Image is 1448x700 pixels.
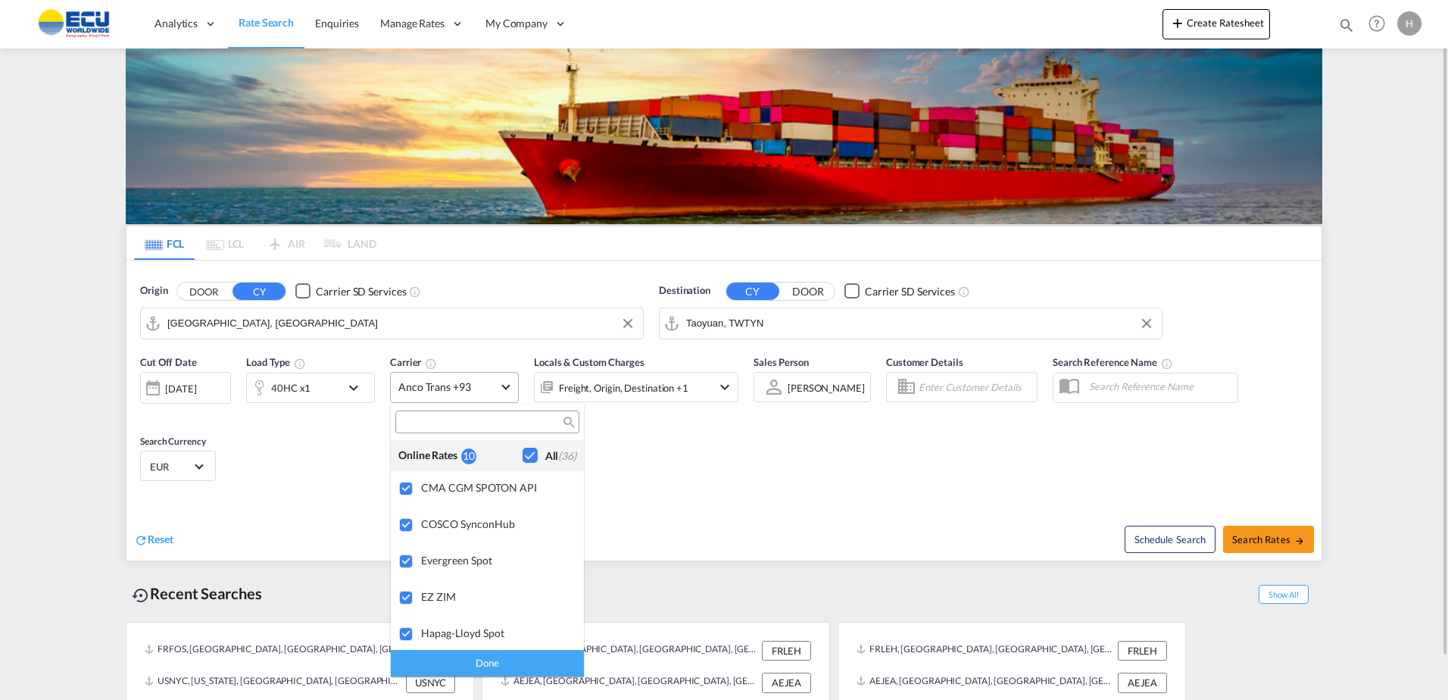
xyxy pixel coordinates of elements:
md-checkbox: Checkbox No Ink [523,448,576,464]
div: Done [391,650,584,677]
div: Hapag-Lloyd Spot [421,627,572,639]
div: 10 [461,448,476,464]
span: (36) [558,449,576,462]
div: COSCO SynconHub [421,517,572,530]
div: Evergreen Spot [421,554,572,567]
div: All [545,448,576,464]
div: Online Rates [398,448,461,464]
md-icon: icon-magnify [562,417,573,428]
div: EZ ZIM [421,590,572,603]
div: CMA CGM SPOTON API [421,481,572,494]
